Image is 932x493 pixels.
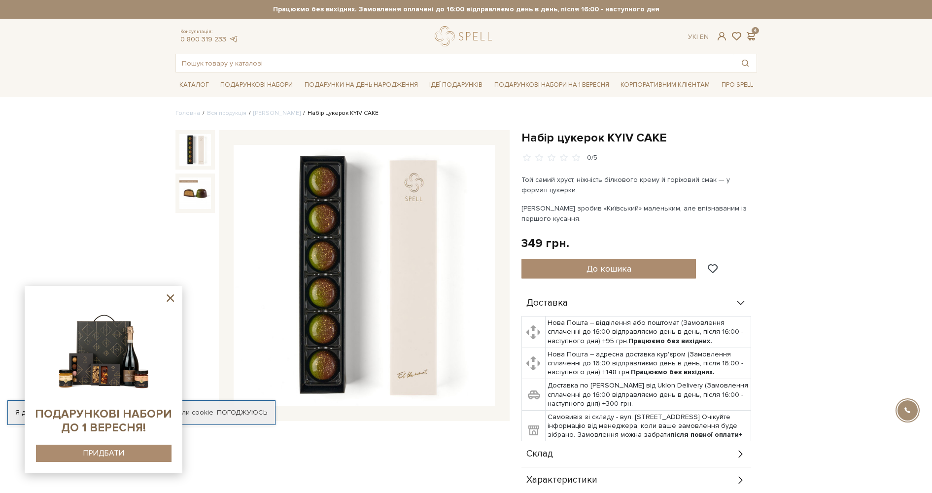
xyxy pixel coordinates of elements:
h1: Набір цукерок KYIV CAKE [521,130,757,145]
a: файли cookie [169,408,213,417]
div: Я дозволяю [DOMAIN_NAME] використовувати [8,408,275,417]
div: Ук [688,33,709,41]
span: Характеристики [526,476,597,485]
span: | [696,33,698,41]
a: 0 800 319 233 [180,35,226,43]
b: Працюємо без вихідних. [631,368,715,376]
button: До кошика [521,259,696,279]
b: Працюємо без вихідних. [628,337,712,345]
b: після повної оплати [670,430,739,439]
td: Нова Пошта – адресна доставка кур'єром (Замовлення сплаченні до 16:00 відправляємо день в день, п... [546,348,751,379]
a: Погоджуюсь [217,408,267,417]
img: Набір цукерок KYIV CAKE [179,134,211,166]
span: До кошика [587,263,631,274]
a: En [700,33,709,41]
a: Ідеї подарунків [425,77,486,93]
span: Доставка [526,299,568,308]
a: logo [435,26,496,46]
a: Головна [175,109,200,117]
a: telegram [229,35,239,43]
div: 349 грн. [521,236,569,251]
button: Пошук товару у каталозі [734,54,757,72]
p: Той самий хруст, ніжність білкового крему й горіховий смак — у форматі цукерки. [521,175,753,195]
span: Склад [526,450,553,458]
p: [PERSON_NAME] зробив «Київський» маленьким, але впізнаваним із першого кусання. [521,203,753,224]
a: Подарунки на День народження [301,77,422,93]
a: Каталог [175,77,213,93]
a: Вся продукція [207,109,246,117]
td: Самовивіз зі складу - вул. [STREET_ADDRESS] Очікуйте інформацію від менеджера, коли ваше замовлен... [546,411,751,451]
div: 0/5 [587,153,597,163]
span: Консультація: [180,29,239,35]
img: Набір цукерок KYIV CAKE [234,145,495,406]
td: Доставка по [PERSON_NAME] від Uklon Delivery (Замовлення сплаченні до 16:00 відправляємо день в д... [546,379,751,411]
input: Пошук товару у каталозі [176,54,734,72]
a: Корпоративним клієнтам [617,76,714,93]
strong: Працюємо без вихідних. Замовлення оплачені до 16:00 відправляємо день в день, після 16:00 - насту... [175,5,757,14]
img: Набір цукерок KYIV CAKE [179,177,211,209]
td: Нова Пошта – відділення або поштомат (Замовлення сплаченні до 16:00 відправляємо день в день, піс... [546,317,751,348]
a: Подарункові набори на 1 Вересня [490,76,613,93]
a: [PERSON_NAME] [253,109,301,117]
a: Подарункові набори [216,77,297,93]
a: Про Spell [718,77,757,93]
li: Набір цукерок KYIV CAKE [301,109,379,118]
